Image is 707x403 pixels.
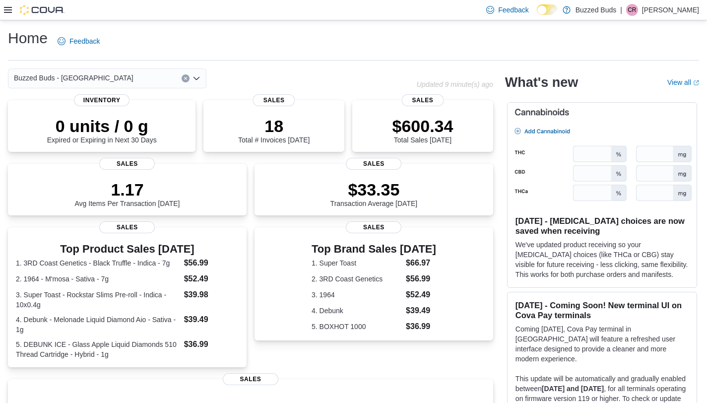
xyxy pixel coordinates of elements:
dd: $36.99 [184,338,239,350]
span: Sales [401,94,444,106]
dd: $39.49 [184,314,239,326]
strong: [DATE] and [DATE] [542,385,604,393]
h2: What's new [505,74,578,90]
h3: [DATE] - [MEDICAL_DATA] choices are now saved when receiving [515,216,689,236]
dd: $36.99 [406,321,436,333]
dd: $52.49 [184,273,239,285]
input: Dark Mode [537,4,558,15]
h3: Top Brand Sales [DATE] [312,243,436,255]
a: View allExternal link [667,78,699,86]
span: Buzzed Buds - [GEOGRAPHIC_DATA] [14,72,133,84]
dd: $56.99 [184,257,239,269]
div: Catherine Rowe [626,4,638,16]
p: Coming [DATE], Cova Pay terminal in [GEOGRAPHIC_DATA] will feature a refreshed user interface des... [515,324,689,364]
dd: $56.99 [406,273,436,285]
p: We've updated product receiving so your [MEDICAL_DATA] choices (like THCa or CBG) stay visible fo... [515,240,689,279]
dd: $39.49 [406,305,436,317]
dd: $52.49 [406,289,436,301]
dt: 5. BOXHOT 1000 [312,322,402,332]
img: Cova [20,5,64,15]
p: 18 [238,116,310,136]
span: Sales [346,221,401,233]
span: Sales [223,373,278,385]
dt: 3. Super Toast - Rockstar Slims Pre-roll - Indica - 10x0.4g [16,290,180,310]
dt: 2. 3RD Coast Genetics [312,274,402,284]
p: [PERSON_NAME] [642,4,699,16]
div: Avg Items Per Transaction [DATE] [75,180,180,207]
h1: Home [8,28,48,48]
dd: $66.97 [406,257,436,269]
div: Expired or Expiring in Next 30 Days [47,116,157,144]
span: Sales [346,158,401,170]
div: Total Sales [DATE] [392,116,453,144]
p: 1.17 [75,180,180,200]
dt: 5. DEBUNK ICE - Glass Apple Liquid Diamonds 510 Thread Cartridge - Hybrid - 1g [16,339,180,359]
button: Open list of options [193,74,200,82]
span: Sales [99,158,155,170]
span: Sales [253,94,295,106]
span: Inventory [74,94,129,106]
a: Feedback [54,31,104,51]
dt: 4. Debunk [312,306,402,316]
dt: 3. 1964 [312,290,402,300]
h3: [DATE] - Coming Soon! New terminal UI on Cova Pay terminals [515,300,689,320]
svg: External link [693,80,699,86]
h3: Top Product Sales [DATE] [16,243,239,255]
span: Sales [99,221,155,233]
dt: 2. 1964 - M'mosa - Sativa - 7g [16,274,180,284]
p: Buzzed Buds [576,4,617,16]
p: 0 units / 0 g [47,116,157,136]
span: Feedback [69,36,100,46]
span: CR [628,4,636,16]
button: Clear input [182,74,190,82]
div: Transaction Average [DATE] [330,180,418,207]
div: Total # Invoices [DATE] [238,116,310,144]
span: Feedback [498,5,528,15]
p: $600.34 [392,116,453,136]
dd: $39.98 [184,289,239,301]
p: $33.35 [330,180,418,200]
dt: 4. Debunk - Melonade Liquid Diamond Aio - Sativa - 1g [16,315,180,335]
p: | [620,4,622,16]
p: Updated 9 minute(s) ago [417,80,493,88]
dt: 1. 3RD Coast Genetics - Black Truffle - Indica - 7g [16,258,180,268]
dt: 1. Super Toast [312,258,402,268]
